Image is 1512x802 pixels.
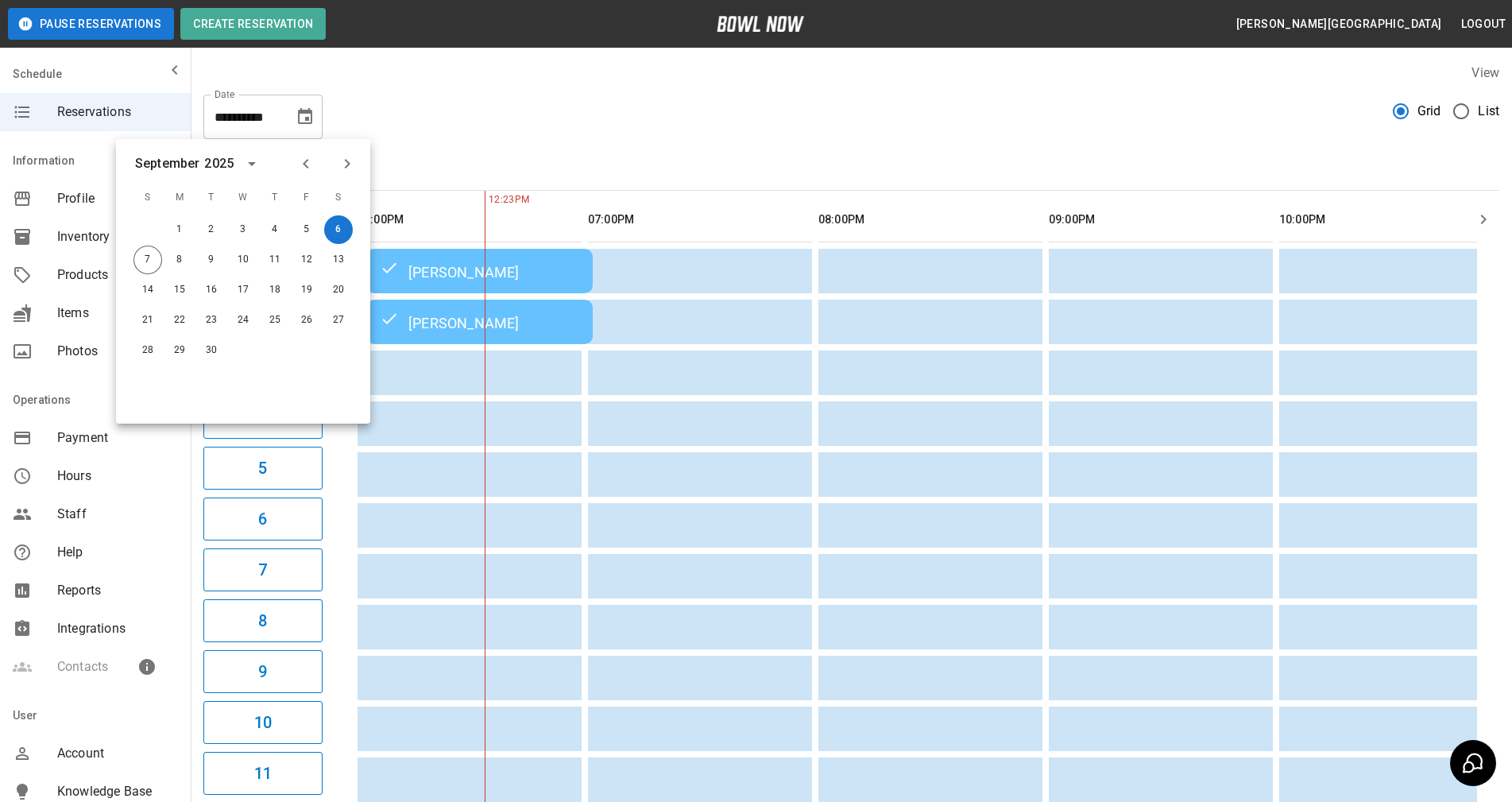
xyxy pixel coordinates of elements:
span: List [1478,102,1499,121]
span: Inventory [57,227,178,246]
button: Sep 19, 2025 [292,276,321,304]
div: 2025 [204,154,234,173]
span: Reservations [57,103,178,122]
label: View [1471,65,1499,80]
span: Help [57,543,178,562]
button: 8 [203,599,323,642]
img: logo [717,16,804,32]
span: Payment [57,428,178,447]
button: Sep 27, 2025 [324,306,353,335]
div: inventory tabs [203,152,1499,190]
button: Sep 29, 2025 [165,336,194,365]
button: Logout [1455,10,1512,39]
button: Sep 28, 2025 [133,336,162,365]
button: Sep 20, 2025 [324,276,353,304]
span: Items [57,304,178,323]
button: Sep 8, 2025 [165,246,194,274]
button: Create Reservation [180,8,326,40]
span: Grid [1417,102,1441,121]
h6: 9 [258,659,267,684]
button: Sep 5, 2025 [292,215,321,244]
h6: 6 [258,506,267,532]
button: Sep 15, 2025 [165,276,194,304]
button: Sep 16, 2025 [197,276,226,304]
button: Sep 4, 2025 [261,215,289,244]
div: September [135,154,199,173]
div: [PERSON_NAME] [380,262,580,281]
button: Sep 11, 2025 [261,246,289,274]
span: Knowledge Base [57,782,178,801]
span: Profile [57,189,178,208]
button: 11 [203,752,323,795]
button: [PERSON_NAME][GEOGRAPHIC_DATA] [1230,10,1448,39]
span: F [292,182,321,214]
button: Sep 12, 2025 [292,246,321,274]
button: Sep 7, 2025 [133,246,162,274]
button: Sep 21, 2025 [133,306,162,335]
button: Next month [334,150,361,177]
span: Staff [57,505,178,524]
button: 5 [203,447,323,490]
span: M [165,182,194,214]
button: 7 [203,548,323,591]
button: Choose date, selected date is Sep 6, 2025 [289,101,321,133]
button: Sep 22, 2025 [165,306,194,335]
button: Sep 17, 2025 [229,276,257,304]
button: Sep 18, 2025 [261,276,289,304]
span: S [324,182,353,214]
button: calendar view is open, switch to year view [238,150,265,177]
span: 12:23PM [485,192,489,208]
h6: 7 [258,557,267,583]
button: Sep 2, 2025 [197,215,226,244]
span: Account [57,744,178,763]
span: Photos [57,342,178,361]
button: Sep 14, 2025 [133,276,162,304]
h6: 8 [258,608,267,633]
button: Sep 24, 2025 [229,306,257,335]
span: Products [57,265,178,285]
button: Sep 1, 2025 [165,215,194,244]
h6: 5 [258,455,267,481]
span: T [261,182,289,214]
button: Sep 26, 2025 [292,306,321,335]
span: S [133,182,162,214]
span: T [197,182,226,214]
h6: 11 [254,761,272,786]
button: Sep 25, 2025 [261,306,289,335]
button: 6 [203,498,323,540]
span: Hours [57,467,178,486]
button: 9 [203,650,323,693]
button: Sep 23, 2025 [197,306,226,335]
button: Previous month [292,150,319,177]
button: Sep 9, 2025 [197,246,226,274]
span: Integrations [57,619,178,638]
button: Sep 6, 2025 [324,215,353,244]
button: Sep 3, 2025 [229,215,257,244]
span: W [229,182,257,214]
span: Reports [57,581,178,600]
button: Sep 30, 2025 [197,336,226,365]
button: Sep 13, 2025 [324,246,353,274]
button: Sep 10, 2025 [229,246,257,274]
h6: 10 [254,710,272,735]
button: 10 [203,701,323,744]
button: Pause Reservations [8,8,174,40]
div: [PERSON_NAME] [380,312,580,331]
